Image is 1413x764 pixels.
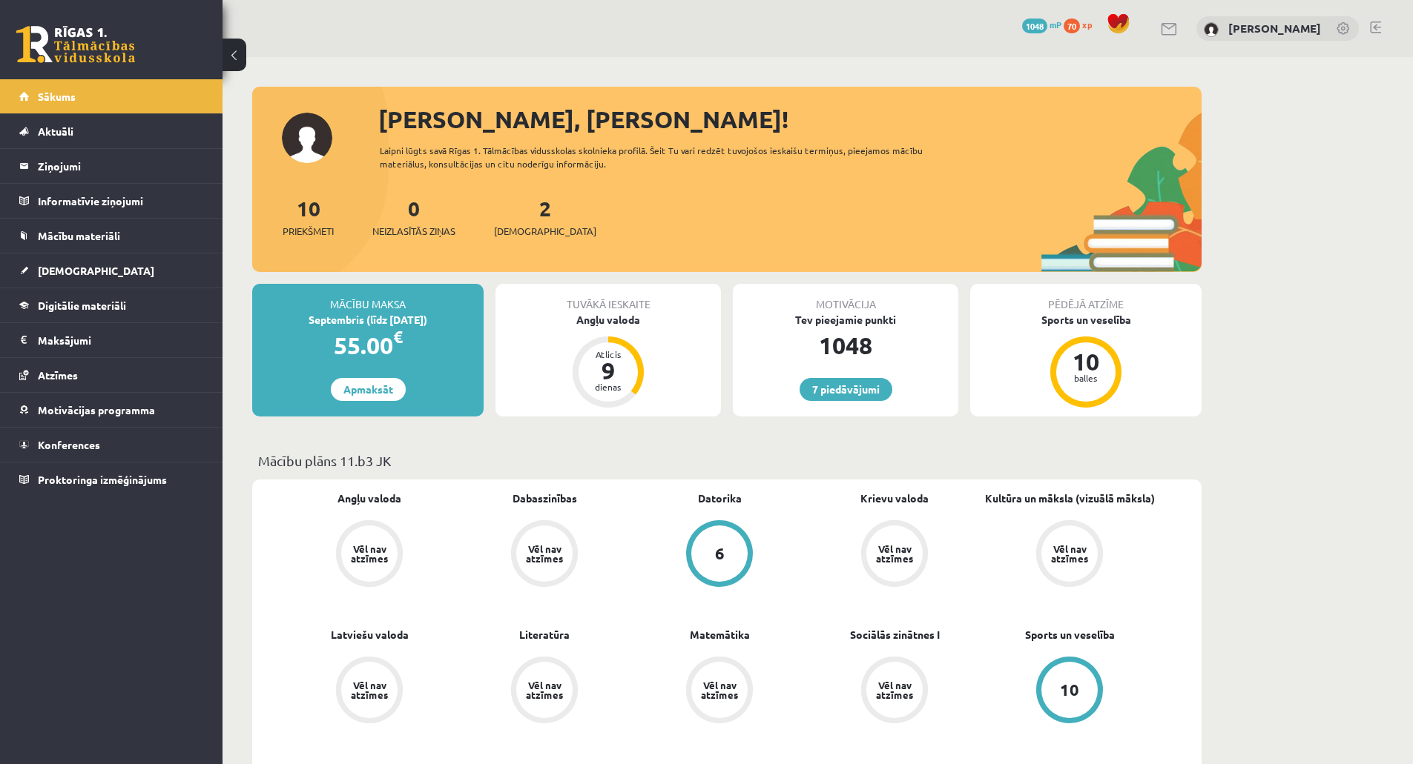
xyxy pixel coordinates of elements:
[513,491,577,506] a: Dabaszinības
[38,264,154,277] span: [DEMOGRAPHIC_DATA]
[19,253,204,288] a: [DEMOGRAPHIC_DATA]
[495,284,721,312] div: Tuvākā ieskaite
[38,184,204,218] legend: Informatīvie ziņojumi
[1025,627,1115,642] a: Sports un veselība
[1064,373,1108,382] div: balles
[982,520,1157,590] a: Vēl nav atzīmes
[349,544,390,563] div: Vēl nav atzīmes
[586,350,630,359] div: Atlicis
[38,438,100,451] span: Konferences
[699,680,740,700] div: Vēl nav atzīmes
[494,195,596,239] a: 2[DEMOGRAPHIC_DATA]
[19,149,204,183] a: Ziņojumi
[372,195,455,239] a: 0Neizlasītās ziņas
[494,224,596,239] span: [DEMOGRAPHIC_DATA]
[349,680,390,700] div: Vēl nav atzīmes
[457,657,632,726] a: Vēl nav atzīmes
[378,102,1202,137] div: [PERSON_NAME], [PERSON_NAME]!
[283,224,334,239] span: Priekšmeti
[632,520,807,590] a: 6
[252,328,484,363] div: 55.00
[874,544,915,563] div: Vēl nav atzīmes
[38,149,204,183] legend: Ziņojumi
[586,359,630,382] div: 9
[38,299,126,312] span: Digitālie materiāli
[1050,19,1061,30] span: mP
[1060,682,1079,698] div: 10
[282,520,457,590] a: Vēl nav atzīmes
[800,378,892,401] a: 7 piedāvājumi
[874,680,915,700] div: Vēl nav atzīmes
[19,79,204,113] a: Sākums
[1064,19,1099,30] a: 70 xp
[1204,22,1219,37] img: Regnārs Želvis
[19,428,204,462] a: Konferences
[807,520,982,590] a: Vēl nav atzīmes
[1022,19,1047,33] span: 1048
[985,491,1155,506] a: Kultūra un māksla (vizuālā māksla)
[38,473,167,486] span: Proktoringa izmēģinājums
[331,627,409,642] a: Latviešu valoda
[380,144,949,170] div: Laipni lūgts savā Rīgas 1. Tālmācības vidusskolas skolnieka profilā. Šeit Tu vari redzēt tuvojošo...
[38,323,204,357] legend: Maksājumi
[38,90,76,103] span: Sākums
[698,491,742,506] a: Datorika
[38,229,120,242] span: Mācību materiāli
[372,224,455,239] span: Neizlasītās ziņas
[970,312,1202,410] a: Sports un veselība 10 balles
[19,184,204,218] a: Informatīvie ziņojumi
[733,328,958,363] div: 1048
[860,491,929,506] a: Krievu valoda
[19,219,204,253] a: Mācību materiāli
[1064,350,1108,373] div: 10
[282,657,457,726] a: Vēl nav atzīmes
[970,284,1202,312] div: Pēdējā atzīme
[19,462,204,496] a: Proktoringa izmēģinājums
[1064,19,1080,33] span: 70
[457,520,632,590] a: Vēl nav atzīmes
[807,657,982,726] a: Vēl nav atzīmes
[524,680,565,700] div: Vēl nav atzīmes
[632,657,807,726] a: Vēl nav atzīmes
[19,288,204,322] a: Digitālie materiāli
[495,312,721,410] a: Angļu valoda Atlicis 9 dienas
[19,323,204,357] a: Maksājumi
[850,627,940,642] a: Sociālās zinātnes I
[252,312,484,328] div: Septembris (līdz [DATE])
[38,368,78,382] span: Atzīmes
[586,382,630,391] div: dienas
[495,312,721,328] div: Angļu valoda
[690,627,750,642] a: Matemātika
[19,114,204,148] a: Aktuāli
[252,284,484,312] div: Mācību maksa
[970,312,1202,328] div: Sports un veselība
[1049,544,1090,563] div: Vēl nav atzīmes
[733,284,958,312] div: Motivācija
[331,378,406,401] a: Apmaksāt
[19,358,204,392] a: Atzīmes
[38,124,73,138] span: Aktuāli
[1022,19,1061,30] a: 1048 mP
[519,627,570,642] a: Literatūra
[16,26,135,63] a: Rīgas 1. Tālmācības vidusskola
[393,326,403,348] span: €
[524,544,565,563] div: Vēl nav atzīmes
[283,195,334,239] a: 10Priekšmeti
[715,545,725,562] div: 6
[1228,21,1321,36] a: [PERSON_NAME]
[38,403,155,416] span: Motivācijas programma
[982,657,1157,726] a: 10
[1082,19,1092,30] span: xp
[733,312,958,328] div: Tev pieejamie punkti
[337,491,401,506] a: Angļu valoda
[258,451,1196,471] p: Mācību plāns 11.b3 JK
[19,393,204,427] a: Motivācijas programma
